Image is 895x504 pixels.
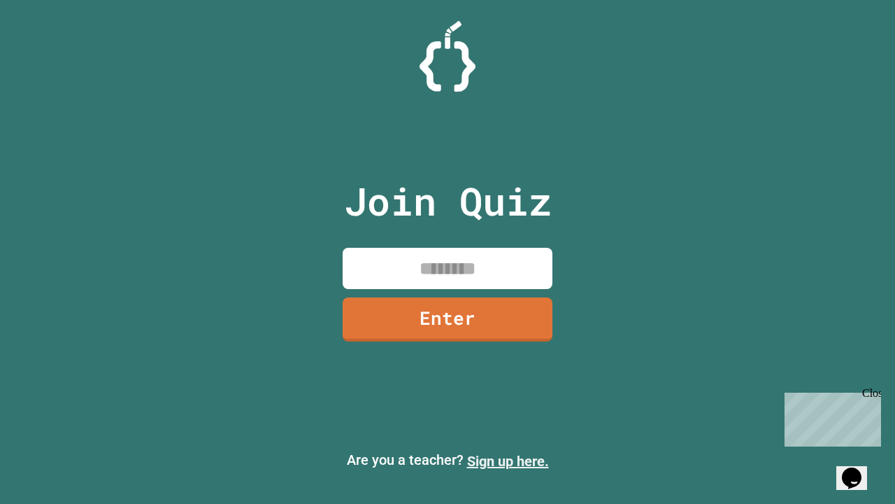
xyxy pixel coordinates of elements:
p: Join Quiz [344,172,552,230]
iframe: chat widget [836,448,881,490]
a: Sign up here. [467,453,549,470]
iframe: chat widget [779,387,881,447]
p: Are you a teacher? [11,449,884,472]
div: Chat with us now!Close [6,6,96,89]
a: Enter [343,297,552,342]
img: Logo.svg [420,21,475,92]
